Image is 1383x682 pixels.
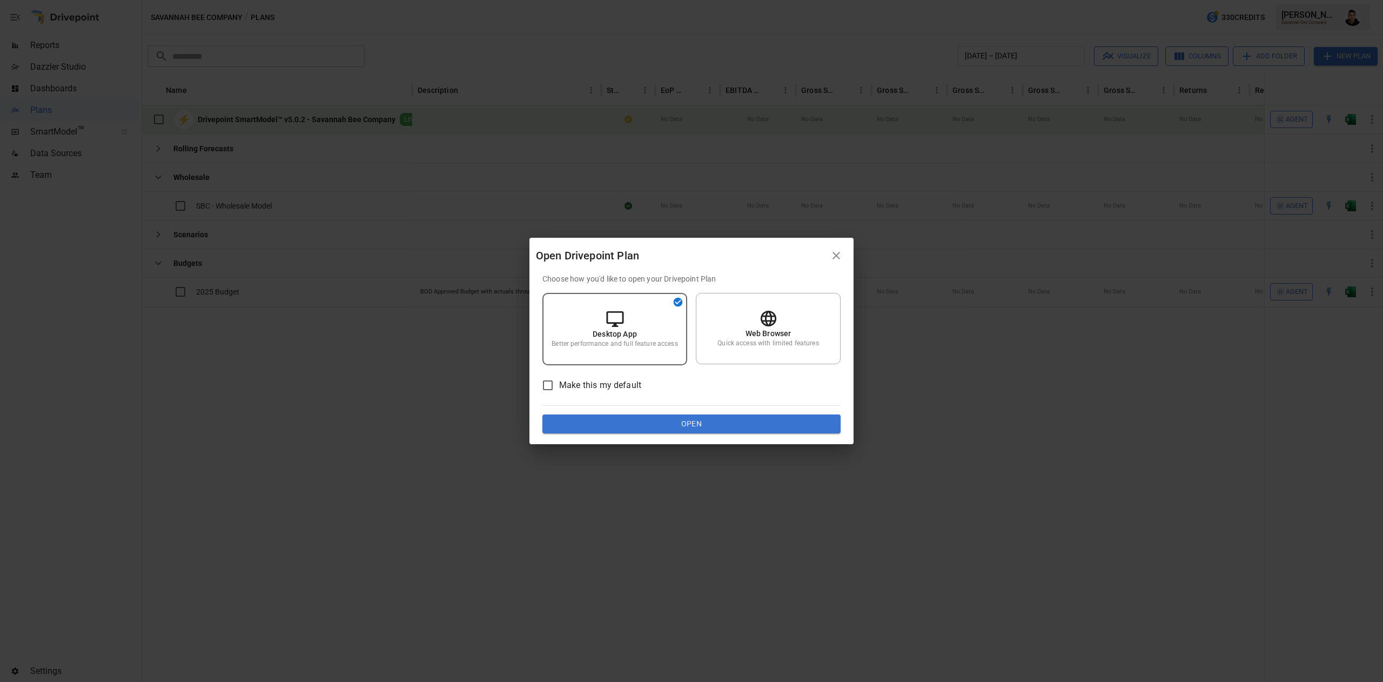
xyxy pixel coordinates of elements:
[542,414,841,434] button: Open
[559,379,641,392] span: Make this my default
[717,339,818,348] p: Quick access with limited features
[536,247,825,264] div: Open Drivepoint Plan
[593,329,637,339] p: Desktop App
[542,273,841,284] p: Choose how you'd like to open your Drivepoint Plan
[552,339,677,349] p: Better performance and full feature access
[746,328,791,339] p: Web Browser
